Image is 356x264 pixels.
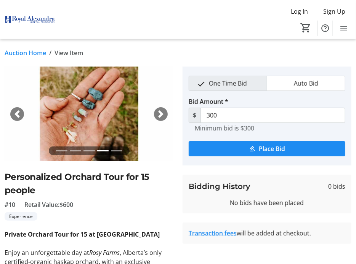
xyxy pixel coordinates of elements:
label: Bid Amount * [189,97,228,106]
h2: Personalized Orchard Tour for 15 people [5,170,173,197]
span: #10 [5,200,15,209]
button: Menu [336,21,351,36]
span: Log In [291,7,308,16]
img: Royal Alexandra Hospital Foundation's Logo [5,5,55,34]
tr-hint: Minimum bid is $300 [195,124,254,132]
button: Cart [299,21,313,35]
button: Place Bid [189,141,345,156]
span: Place Bid [259,144,285,153]
h3: Bidding History [189,181,250,192]
a: Auction Home [5,48,46,57]
span: $ [189,108,201,123]
span: 0 bids [328,182,345,191]
img: Image [5,67,173,161]
span: Sign Up [323,7,345,16]
span: View Item [55,48,83,57]
span: Auto Bid [289,76,323,91]
tr-label-badge: Experience [5,212,37,221]
span: One Time Bid [204,76,252,91]
button: Log In [285,5,314,17]
button: Sign Up [317,5,351,17]
em: Rosy Farms [89,248,120,257]
span: Retail Value: $600 [24,200,73,209]
div: will be added at checkout. [189,229,345,238]
a: Transaction fees [189,229,237,237]
span: / [49,48,51,57]
strong: Private Orchard Tour for 15 at [GEOGRAPHIC_DATA] [5,230,160,239]
div: No bids have been placed [189,198,345,207]
button: Help [318,21,333,36]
